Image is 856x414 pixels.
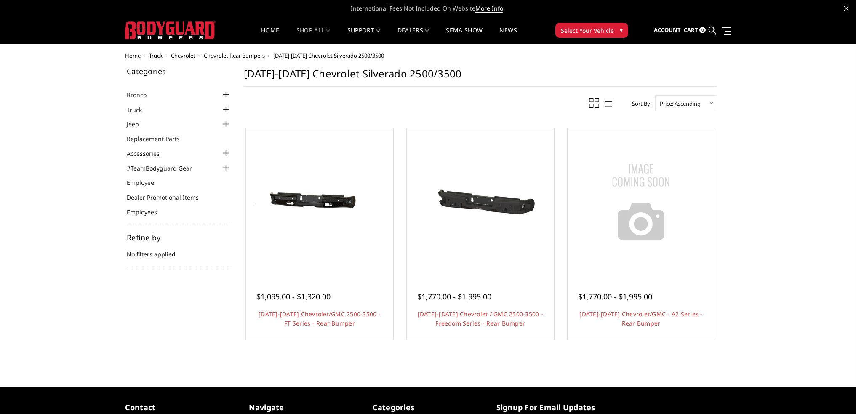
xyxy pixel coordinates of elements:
[248,131,391,274] a: 2020-2025 Chevrolet/GMC 2500-3500 - FT Series - Rear Bumper 2020-2025 Chevrolet/GMC 2500-3500 - F...
[475,4,503,13] a: More Info
[127,208,168,216] a: Employees
[654,19,681,42] a: Account
[127,178,165,187] a: Employee
[259,310,381,327] a: [DATE]-[DATE] Chevrolet/GMC 2500-3500 - FT Series - Rear Bumper
[499,27,517,44] a: News
[127,234,231,241] h5: Refine by
[171,52,195,59] a: Chevrolet
[125,52,141,59] a: Home
[409,131,552,274] a: 2020-2025 Chevrolet / GMC 2500-3500 - Freedom Series - Rear Bumper 2020-2025 Chevrolet / GMC 2500...
[418,310,543,327] a: [DATE]-[DATE] Chevrolet / GMC 2500-3500 - Freedom Series - Rear Bumper
[699,27,706,33] span: 0
[204,52,265,59] a: Chevrolet Rear Bumpers
[684,19,706,42] a: Cart 0
[684,26,698,34] span: Cart
[125,21,216,39] img: BODYGUARD BUMPERS
[127,149,170,158] a: Accessories
[654,26,681,34] span: Account
[446,27,483,44] a: SEMA Show
[555,23,628,38] button: Select Your Vehicle
[561,26,614,35] span: Select Your Vehicle
[296,27,331,44] a: shop all
[127,164,203,173] a: #TeamBodyguard Gear
[127,91,157,99] a: Bronco
[249,402,360,413] h5: Navigate
[125,402,236,413] h5: contact
[256,291,331,302] span: $1,095.00 - $1,320.00
[579,310,702,327] a: [DATE]-[DATE] Chevrolet/GMC - A2 Series - Rear Bumper
[127,67,231,75] h5: Categories
[578,291,652,302] span: $1,770.00 - $1,995.00
[417,291,491,302] span: $1,770.00 - $1,995.00
[127,134,190,143] a: Replacement Parts
[149,52,163,59] a: Truck
[620,26,623,35] span: ▾
[244,67,717,87] h1: [DATE]-[DATE] Chevrolet Silverado 2500/3500
[347,27,381,44] a: Support
[127,193,209,202] a: Dealer Promotional Items
[373,402,484,413] h5: Categories
[127,105,152,114] a: Truck
[273,52,384,59] span: [DATE]-[DATE] Chevrolet Silverado 2500/3500
[127,120,149,128] a: Jeep
[397,27,429,44] a: Dealers
[261,27,279,44] a: Home
[127,234,231,267] div: No filters applied
[627,97,651,110] label: Sort By:
[496,402,608,413] h5: signup for email updates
